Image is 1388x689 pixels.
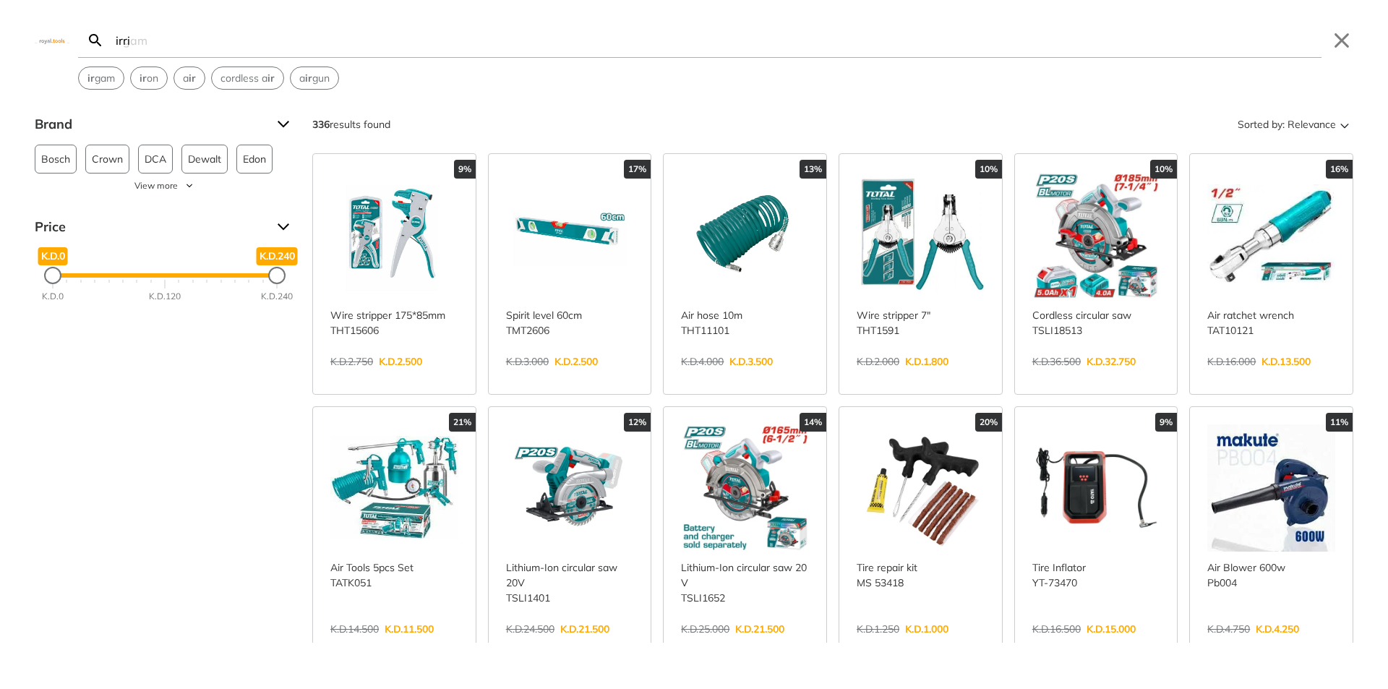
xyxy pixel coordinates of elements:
[290,67,339,90] div: Suggestion: air gun
[130,67,168,90] div: Suggestion: iron
[87,32,104,49] svg: Search
[35,37,69,43] img: Close
[267,72,275,85] strong: ir
[140,72,147,85] strong: ir
[131,67,167,89] button: Select suggestion: iron
[211,67,284,90] div: Suggestion: cordless air
[92,145,123,173] span: Crown
[41,145,70,173] span: Bosch
[449,413,476,432] div: 21%
[113,23,1321,57] input: Search…
[212,67,283,89] button: Select suggestion: cordless air
[174,67,205,89] button: Select suggestion: air
[183,71,196,86] span: a
[1326,413,1353,432] div: 11%
[305,72,312,85] strong: ir
[220,71,275,86] span: cordless a
[312,118,330,131] strong: 336
[140,71,158,86] span: on
[624,413,651,432] div: 12%
[79,67,124,89] button: Select suggestion: irgam
[35,145,77,174] button: Bosch
[181,145,228,174] button: Dewalt
[624,160,651,179] div: 17%
[261,290,293,303] div: K.D.240
[299,71,330,86] span: a gun
[1330,29,1353,52] button: Close
[800,413,826,432] div: 14%
[85,145,129,174] button: Crown
[149,290,181,303] div: K.D.120
[42,290,64,303] div: K.D.0
[35,179,295,192] button: View more
[87,71,115,86] span: gam
[291,67,338,89] button: Select suggestion: air gun
[454,160,476,179] div: 9%
[312,113,390,136] div: results found
[189,72,196,85] strong: ir
[138,145,173,174] button: DCA
[975,160,1002,179] div: 10%
[1326,160,1353,179] div: 16%
[134,179,178,192] span: View more
[1336,116,1353,133] svg: Sort
[35,113,266,136] span: Brand
[1155,413,1177,432] div: 9%
[145,145,166,173] span: DCA
[800,160,826,179] div: 13%
[243,145,266,173] span: Edon
[78,67,124,90] div: Suggestion: irgam
[188,145,221,173] span: Dewalt
[35,215,266,239] span: Price
[236,145,273,174] button: Edon
[1288,113,1336,136] span: Relevance
[44,267,61,284] div: Minimum Price
[173,67,205,90] div: Suggestion: air
[1150,160,1177,179] div: 10%
[1235,113,1353,136] button: Sorted by:Relevance Sort
[87,72,95,85] strong: ir
[268,267,286,284] div: Maximum Price
[975,413,1002,432] div: 20%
